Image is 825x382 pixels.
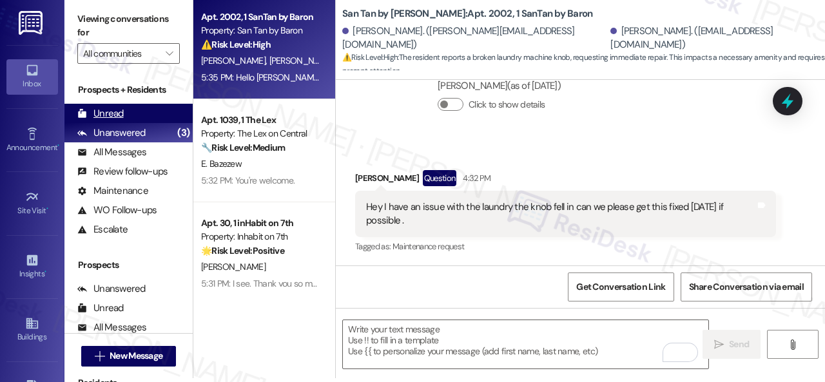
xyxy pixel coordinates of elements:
[201,175,295,186] div: 5:32 PM: You're welcome.
[355,237,776,256] div: Tagged as:
[366,200,755,228] div: Hey I have an issue with the laundry the knob fell in can we please get this fixed [DATE] if poss...
[393,241,465,252] span: Maintenance request
[576,280,665,294] span: Get Conversation Link
[342,51,825,79] span: : The resident reports a broken laundry machine knob, requesting immediate repair. This impacts a...
[44,267,46,276] span: •
[355,170,776,191] div: [PERSON_NAME]
[201,24,320,37] div: Property: San Tan by Baron
[77,321,146,334] div: All Messages
[201,158,242,169] span: E. Bazezew
[6,312,58,347] a: Buildings
[77,204,157,217] div: WO Follow-ups
[201,245,284,256] strong: 🌟 Risk Level: Positive
[77,301,124,315] div: Unread
[460,171,490,185] div: 4:32 PM
[201,261,266,272] span: [PERSON_NAME]
[201,230,320,244] div: Property: Inhabit on 7th
[83,43,159,64] input: All communities
[77,9,180,43] label: Viewing conversations for
[201,10,320,24] div: Apt. 2002, 1 SanTan by Baron
[201,39,271,50] strong: ⚠️ Risk Level: High
[201,216,320,230] div: Apt. 30, 1 inHabit on 7th
[77,165,168,178] div: Review follow-ups
[703,330,761,359] button: Send
[423,170,457,186] div: Question
[342,24,607,52] div: [PERSON_NAME]. ([PERSON_NAME][EMAIL_ADDRESS][DOMAIN_NAME])
[568,272,674,301] button: Get Conversation Link
[729,338,749,351] span: Send
[57,141,59,150] span: •
[95,351,104,361] i: 
[46,204,48,213] span: •
[201,127,320,140] div: Property: The Lex on Central
[342,52,398,62] strong: ⚠️ Risk Level: High
[166,48,173,59] i: 
[81,346,177,367] button: New Message
[77,107,124,120] div: Unread
[689,280,804,294] span: Share Conversation via email
[6,186,58,221] a: Site Visit •
[201,113,320,127] div: Apt. 1039, 1 The Lex
[269,55,334,66] span: [PERSON_NAME]
[77,146,146,159] div: All Messages
[681,272,812,301] button: Share Conversation via email
[64,83,193,97] div: Prospects + Residents
[788,339,797,350] i: 
[77,126,146,140] div: Unanswered
[77,282,146,296] div: Unanswered
[714,339,724,350] i: 
[77,223,128,236] div: Escalate
[6,249,58,284] a: Insights •
[64,258,193,272] div: Prospects
[110,349,162,363] span: New Message
[201,278,387,289] div: 5:31 PM: I see. Thank you so much! Enjoy your day!
[610,24,815,52] div: [PERSON_NAME]. ([EMAIL_ADDRESS][DOMAIN_NAME])
[174,123,193,143] div: (3)
[77,184,148,198] div: Maintenance
[201,142,285,153] strong: 🔧 Risk Level: Medium
[6,59,58,94] a: Inbox
[342,7,592,21] b: San Tan by [PERSON_NAME]: Apt. 2002, 1 SanTan by Baron
[201,55,269,66] span: [PERSON_NAME]
[343,320,708,368] textarea: To enrich screen reader interactions, please activate Accessibility in Grammarly extension settings
[469,98,545,111] label: Click to show details
[19,11,45,35] img: ResiDesk Logo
